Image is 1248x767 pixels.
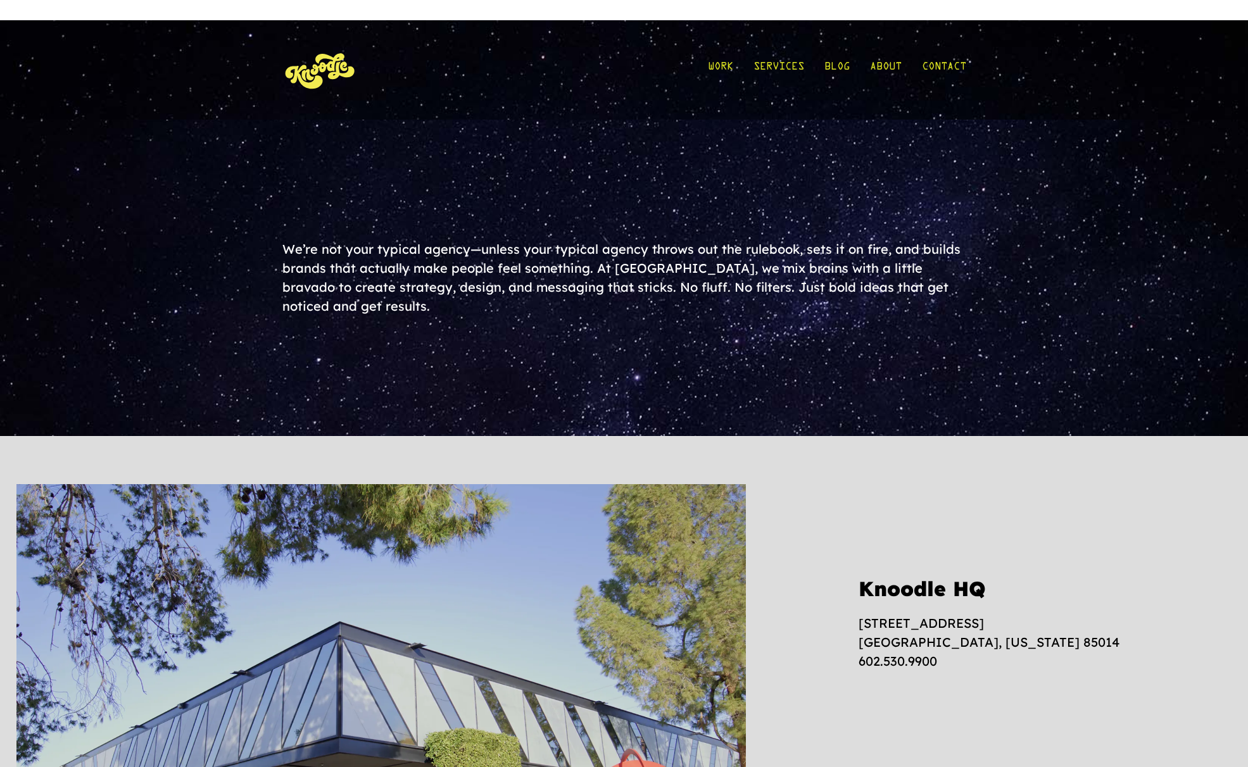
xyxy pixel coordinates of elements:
a: Contact [922,41,966,99]
a: Work [708,41,733,99]
a: 602.530.9900 [859,653,937,669]
h3: Knoodle HQ [859,573,1119,614]
a: Services [753,41,804,99]
a: Blog [824,41,850,99]
div: We’re not your typical agency—unless your typical agency throws out the rulebook, sets it on fire... [282,240,966,316]
a: About [870,41,902,99]
p: [STREET_ADDRESS] [GEOGRAPHIC_DATA], [US_STATE] 85014 [859,614,1119,683]
img: KnoLogo(yellow) [282,41,358,99]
